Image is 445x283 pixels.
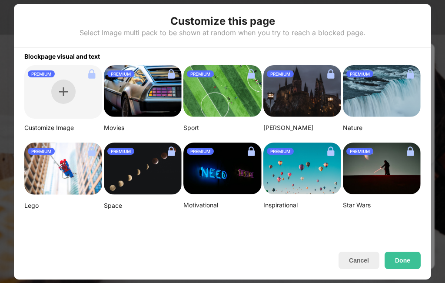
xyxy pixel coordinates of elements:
[267,70,294,77] div: PREMIUM
[403,144,417,158] img: lock.svg
[346,70,373,77] div: PREMIUM
[59,87,68,96] img: plus.svg
[80,28,365,37] div: Select Image multi pack to be shown at random when you try to reach a blocked page.
[343,65,421,117] img: aditya-chinchure-LtHTe32r_nA-unsplash.png
[346,148,373,155] div: PREMIUM
[343,124,421,132] div: Nature
[343,201,421,209] div: Star Wars
[403,67,417,81] img: lock.svg
[343,143,421,195] img: image-22-small.png
[183,124,261,132] div: Sport
[104,143,182,195] img: linda-xu-KsomZsgjLSA-unsplash.png
[170,14,275,28] div: Customize this page
[164,67,178,81] img: lock.svg
[183,143,261,195] img: alexis-fauvet-qfWf9Muwp-c-unsplash-small.png
[244,144,258,158] img: lock.svg
[107,148,134,155] div: PREMIUM
[24,202,102,210] div: Lego
[267,148,294,155] div: PREMIUM
[24,124,102,132] div: Customize Image
[104,65,182,117] img: image-26.png
[263,65,341,117] img: aditya-vyas-5qUJfO4NU4o-unsplash-small.png
[85,144,99,158] img: lock.svg
[183,65,261,117] img: jeff-wang-p2y4T4bFws4-unsplash-small.png
[85,67,99,81] img: lock.svg
[263,124,341,132] div: [PERSON_NAME]
[183,201,261,209] div: Motivational
[339,252,379,269] button: Cancel
[385,252,421,269] button: Done
[324,144,338,158] img: lock.svg
[104,202,182,210] div: Space
[24,143,102,195] img: mehdi-messrro-gIpJwuHVwt0-unsplash-small.png
[164,144,178,158] img: lock.svg
[263,143,341,195] img: ian-dooley-DuBNA1QMpPA-unsplash-small.png
[324,67,338,81] img: lock.svg
[104,124,182,132] div: Movies
[28,148,55,155] div: PREMIUM
[187,148,214,155] div: PREMIUM
[187,70,214,77] div: PREMIUM
[14,48,431,60] div: Blockpage visual and text
[107,70,134,77] div: PREMIUM
[244,67,258,81] img: lock.svg
[263,201,341,209] div: Inspirational
[28,70,55,77] div: PREMIUM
